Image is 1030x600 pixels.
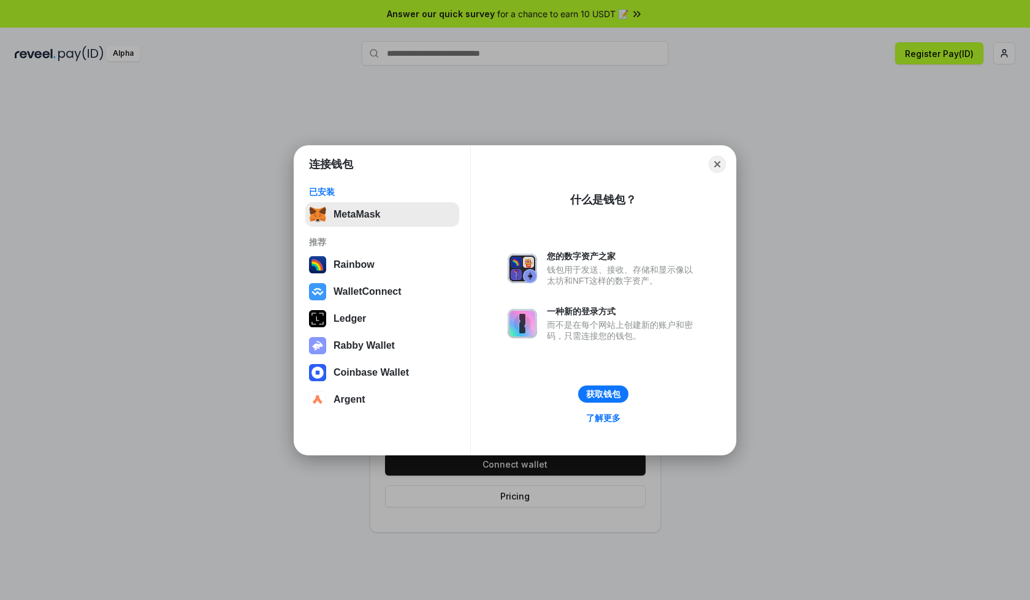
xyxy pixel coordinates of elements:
[309,256,326,273] img: svg+xml,%3Csvg%20width%3D%22120%22%20height%3D%22120%22%20viewBox%3D%220%200%20120%20120%22%20fil...
[305,387,459,412] button: Argent
[586,412,620,423] div: 了解更多
[309,157,353,172] h1: 连接钱包
[309,237,456,248] div: 推荐
[305,279,459,304] button: WalletConnect
[547,251,699,262] div: 您的数字资产之家
[334,209,380,220] div: MetaMask
[334,313,366,324] div: Ledger
[309,186,456,197] div: 已安装
[305,333,459,358] button: Rabby Wallet
[309,206,326,223] img: svg+xml,%3Csvg%20fill%3D%22none%22%20height%3D%2233%22%20viewBox%3D%220%200%2035%2033%22%20width%...
[334,259,375,270] div: Rainbow
[579,410,628,426] a: 了解更多
[334,394,365,405] div: Argent
[578,385,628,403] button: 获取钱包
[570,192,636,207] div: 什么是钱包？
[334,367,409,378] div: Coinbase Wallet
[309,391,326,408] img: svg+xml,%3Csvg%20width%3D%2228%22%20height%3D%2228%22%20viewBox%3D%220%200%2028%2028%22%20fill%3D...
[309,310,326,327] img: svg+xml,%3Csvg%20xmlns%3D%22http%3A%2F%2Fwww.w3.org%2F2000%2Fsvg%22%20width%3D%2228%22%20height%3...
[586,389,620,400] div: 获取钱包
[305,202,459,227] button: MetaMask
[547,264,699,286] div: 钱包用于发送、接收、存储和显示像以太坊和NFT这样的数字资产。
[508,254,537,283] img: svg+xml,%3Csvg%20xmlns%3D%22http%3A%2F%2Fwww.w3.org%2F2000%2Fsvg%22%20fill%3D%22none%22%20viewBox...
[547,319,699,341] div: 而不是在每个网站上创建新的账户和密码，只需连接您的钱包。
[305,253,459,277] button: Rainbow
[547,306,699,317] div: 一种新的登录方式
[309,337,326,354] img: svg+xml,%3Csvg%20xmlns%3D%22http%3A%2F%2Fwww.w3.org%2F2000%2Fsvg%22%20fill%3D%22none%22%20viewBox...
[305,306,459,331] button: Ledger
[334,340,395,351] div: Rabby Wallet
[334,286,402,297] div: WalletConnect
[309,364,326,381] img: svg+xml,%3Csvg%20width%3D%2228%22%20height%3D%2228%22%20viewBox%3D%220%200%2028%2028%22%20fill%3D...
[508,309,537,338] img: svg+xml,%3Csvg%20xmlns%3D%22http%3A%2F%2Fwww.w3.org%2F2000%2Fsvg%22%20fill%3D%22none%22%20viewBox...
[709,156,726,173] button: Close
[305,360,459,385] button: Coinbase Wallet
[309,283,326,300] img: svg+xml,%3Csvg%20width%3D%2228%22%20height%3D%2228%22%20viewBox%3D%220%200%2028%2028%22%20fill%3D...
